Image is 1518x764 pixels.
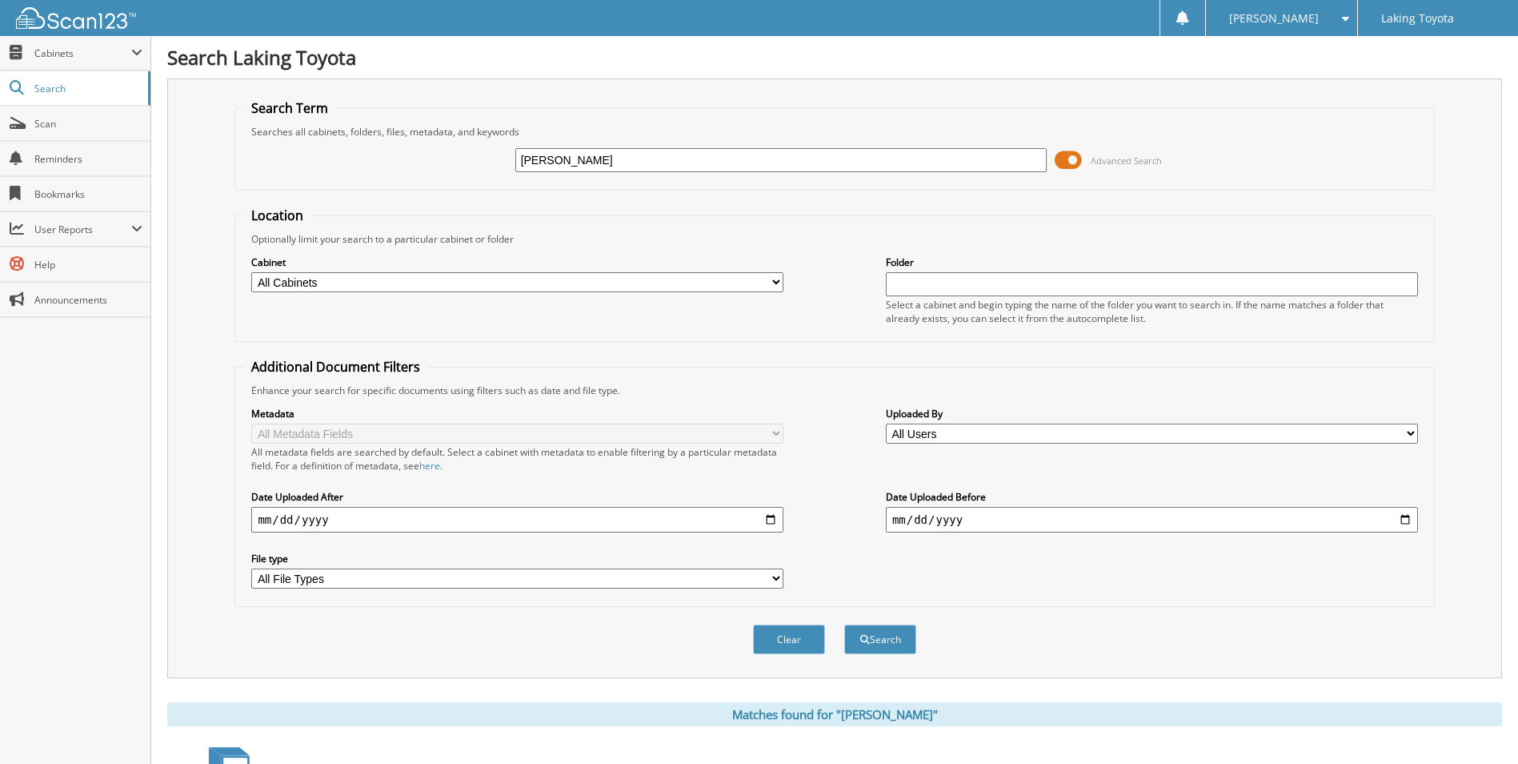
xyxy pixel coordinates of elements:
legend: Additional Document Filters [243,358,428,376]
input: start [251,507,783,533]
input: end [886,507,1418,533]
legend: Search Term [243,99,336,117]
button: Clear [753,625,825,654]
span: Cabinets [34,46,131,60]
legend: Location [243,207,311,224]
span: Laking Toyota [1381,14,1454,23]
a: here [419,459,440,472]
div: Matches found for "[PERSON_NAME]" [167,702,1502,726]
label: File type [251,552,783,565]
label: Date Uploaded After [251,490,783,504]
div: Select a cabinet and begin typing the name of the folder you want to search in. If the name match... [886,298,1418,325]
label: Date Uploaded Before [886,490,1418,504]
span: [PERSON_NAME] [1229,14,1319,23]
span: Bookmarks [34,187,142,201]
span: Scan [34,117,142,131]
div: Optionally limit your search to a particular cabinet or folder [243,232,1425,246]
h1: Search Laking Toyota [167,44,1502,70]
label: Metadata [251,407,783,420]
span: Help [34,258,142,271]
span: Reminders [34,152,142,166]
div: Enhance your search for specific documents using filters such as date and file type. [243,384,1425,397]
label: Folder [886,255,1418,269]
img: scan123-logo-white.svg [16,7,136,29]
span: User Reports [34,223,131,236]
label: Cabinet [251,255,783,269]
button: Search [844,625,916,654]
div: Searches all cabinets, folders, files, metadata, and keywords [243,125,1425,139]
span: Advanced Search [1091,155,1162,167]
label: Uploaded By [886,407,1418,420]
div: All metadata fields are searched by default. Select a cabinet with metadata to enable filtering b... [251,445,783,472]
span: Search [34,82,140,95]
span: Announcements [34,293,142,307]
